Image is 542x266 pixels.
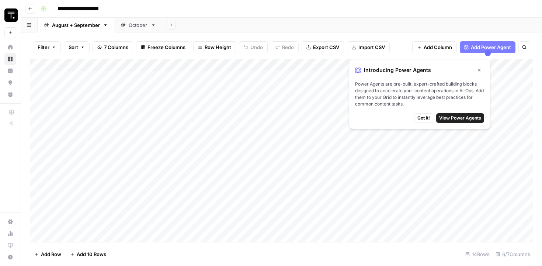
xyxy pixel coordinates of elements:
[4,239,16,251] a: Learning Hub
[77,251,106,258] span: Add 10 Rows
[33,41,61,53] button: Filter
[66,248,111,260] button: Add 10 Rows
[462,248,493,260] div: 14 Rows
[355,81,484,107] span: Power Agents are pre-built, expert-crafted building blocks designed to accelerate your content op...
[4,228,16,239] a: Usage
[347,41,390,53] button: Import CSV
[239,41,268,53] button: Undo
[4,89,16,100] a: Your Data
[104,44,128,51] span: 7 Columns
[282,44,294,51] span: Redo
[69,44,78,51] span: Sort
[355,65,484,75] div: Introducing Power Agents
[193,41,236,53] button: Row Height
[4,41,16,53] a: Home
[4,65,16,77] a: Insights
[4,251,16,263] button: Help + Support
[38,44,49,51] span: Filter
[4,8,18,22] img: Thoughtspot Logo
[41,251,61,258] span: Add Row
[471,44,511,51] span: Add Power Agent
[313,44,339,51] span: Export CSV
[424,44,452,51] span: Add Column
[114,18,162,32] a: October
[4,216,16,228] a: Settings
[302,41,344,53] button: Export CSV
[417,115,430,121] span: Got it!
[414,113,433,123] button: Got it!
[129,21,148,29] div: October
[93,41,133,53] button: 7 Columns
[64,41,90,53] button: Sort
[460,41,515,53] button: Add Power Agent
[271,41,299,53] button: Redo
[52,21,100,29] div: August + September
[4,77,16,89] a: Opportunities
[493,248,533,260] div: 6/7 Columns
[30,248,66,260] button: Add Row
[439,115,481,121] span: View Power Agents
[205,44,231,51] span: Row Height
[4,6,16,24] button: Workspace: Thoughtspot
[358,44,385,51] span: Import CSV
[250,44,263,51] span: Undo
[147,44,185,51] span: Freeze Columns
[38,18,114,32] a: August + September
[436,113,484,123] button: View Power Agents
[136,41,190,53] button: Freeze Columns
[4,53,16,65] a: Browse
[412,41,457,53] button: Add Column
